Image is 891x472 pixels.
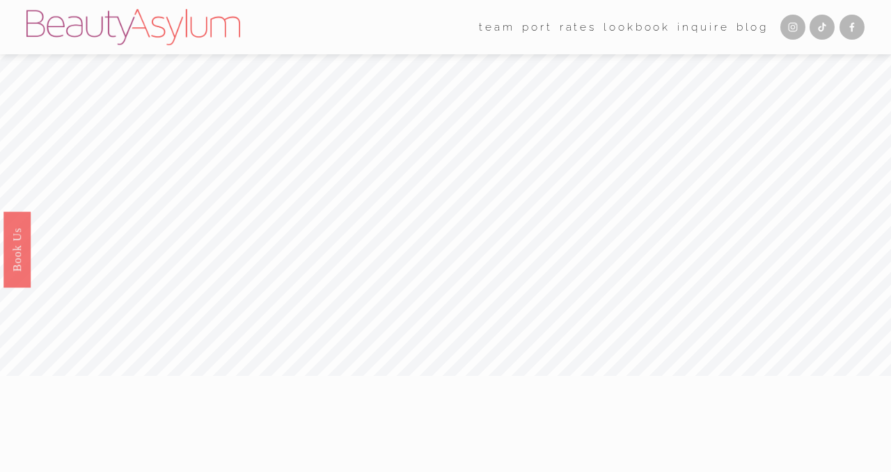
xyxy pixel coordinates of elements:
span: team [479,17,514,37]
img: Beauty Asylum | Bridal Hair &amp; Makeup Charlotte &amp; Atlanta [26,9,240,45]
a: TikTok [810,15,835,40]
a: Inquire [677,16,729,38]
a: Instagram [780,15,805,40]
a: Lookbook [604,16,670,38]
a: port [522,16,552,38]
a: Blog [736,16,768,38]
a: Book Us [3,212,31,288]
a: folder dropdown [479,16,514,38]
a: Rates [560,16,597,38]
a: Facebook [839,15,865,40]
